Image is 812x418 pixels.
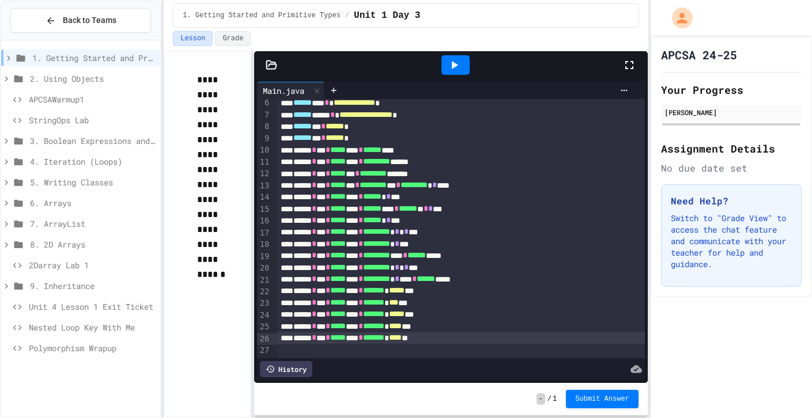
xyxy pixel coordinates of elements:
[10,8,151,33] button: Back to Teams
[257,298,271,309] div: 23
[257,82,324,99] div: Main.java
[63,14,116,26] span: Back to Teams
[30,73,156,85] span: 2. Using Objects
[257,121,271,132] div: 8
[257,145,271,156] div: 10
[260,361,312,377] div: History
[257,263,271,274] div: 20
[553,394,557,404] span: 1
[537,393,545,405] span: -
[664,107,798,117] div: [PERSON_NAME]
[566,390,639,408] button: Submit Answer
[257,109,271,121] div: 7
[30,238,156,250] span: 8. 2D Arrays
[257,310,271,321] div: 24
[345,11,349,20] span: /
[257,345,271,356] div: 27
[30,176,156,188] span: 5. Writing Classes
[257,239,271,250] div: 18
[257,286,271,298] div: 22
[29,114,156,126] span: StringOps Lab
[30,155,156,168] span: 4. Iteration (Loops)
[29,321,156,333] span: Nested Loop Key With Me
[660,5,696,31] div: My Account
[257,215,271,227] div: 16
[257,333,271,345] div: 26
[32,52,156,64] span: 1. Getting Started and Primitive Types
[661,82,802,98] h2: Your Progress
[257,85,310,97] div: Main.java
[29,93,156,105] span: APCSAWarmup1
[30,280,156,292] span: 9. Inheritance
[29,342,156,354] span: Polymorphism Wrapup
[30,197,156,209] span: 6. Arrays
[354,9,420,22] span: Unit 1 Day 3
[671,212,792,270] p: Switch to "Grade View" to access the chat feature and communicate with your teacher for help and ...
[257,133,271,145] div: 9
[671,194,792,208] h3: Need Help?
[257,251,271,263] div: 19
[257,321,271,333] div: 25
[257,227,271,239] div: 17
[257,275,271,286] div: 21
[661,47,737,63] h1: APCSA 24-25
[30,135,156,147] span: 3. Boolean Expressions and If Statements
[257,157,271,168] div: 11
[29,301,156,313] span: Unit 4 Lesson 1 Exit Ticket
[547,394,552,404] span: /
[257,168,271,180] div: 12
[257,192,271,203] div: 14
[29,259,156,271] span: 2Darray Lab 1
[30,218,156,230] span: 7. ArrayList
[661,161,802,175] div: No due date set
[257,204,271,215] div: 15
[661,140,802,157] h2: Assignment Details
[215,31,251,46] button: Grade
[173,31,213,46] button: Lesson
[575,394,629,404] span: Submit Answer
[257,97,271,109] div: 6
[257,180,271,192] div: 13
[257,356,271,368] div: 28
[183,11,341,20] span: 1. Getting Started and Primitive Types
